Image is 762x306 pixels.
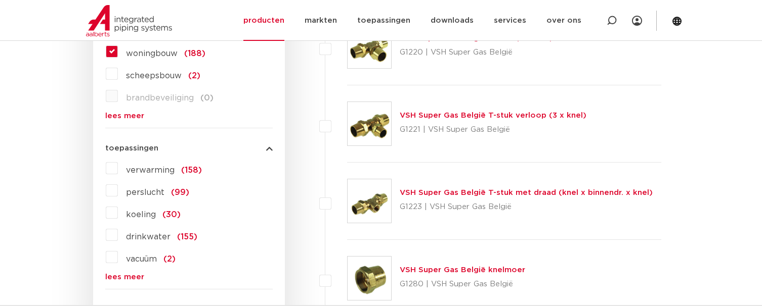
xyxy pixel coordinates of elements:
[188,72,200,80] span: (2)
[348,257,391,300] img: Thumbnail for VSH Super Gas België knelmoer
[400,266,525,274] a: VSH Super Gas België knelmoer
[126,94,194,102] span: brandbeveiliging
[105,144,158,152] span: toepassingen
[181,166,202,174] span: (158)
[200,94,214,102] span: (0)
[348,179,391,223] img: Thumbnail for VSH Super Gas België T-stuk met draad (knel x binnendr. x knel)
[348,25,391,68] img: Thumbnail for VSH Super Gas België T-stuk (3 x knel)
[126,255,157,263] span: vacuüm
[126,72,182,80] span: scheepsbouw
[163,255,176,263] span: (2)
[126,188,164,196] span: perslucht
[105,144,273,152] button: toepassingen
[184,49,205,58] span: (188)
[348,102,391,145] img: Thumbnail for VSH Super Gas België T-stuk verloop (3 x knel)
[400,189,653,196] a: VSH Super Gas België T-stuk met draad (knel x binnendr. x knel)
[126,166,175,174] span: verwarming
[400,122,586,138] p: G1221 | VSH Super Gas België
[105,112,273,120] a: lees meer
[126,233,171,241] span: drinkwater
[177,233,197,241] span: (155)
[400,276,525,292] p: G1280 | VSH Super Gas België
[400,112,586,119] a: VSH Super Gas België T-stuk verloop (3 x knel)
[105,273,273,281] a: lees meer
[126,211,156,219] span: koeling
[400,199,653,215] p: G1223 | VSH Super Gas België
[126,49,178,58] span: woningbouw
[400,44,553,61] p: G1220 | VSH Super Gas België
[171,188,189,196] span: (99)
[162,211,181,219] span: (30)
